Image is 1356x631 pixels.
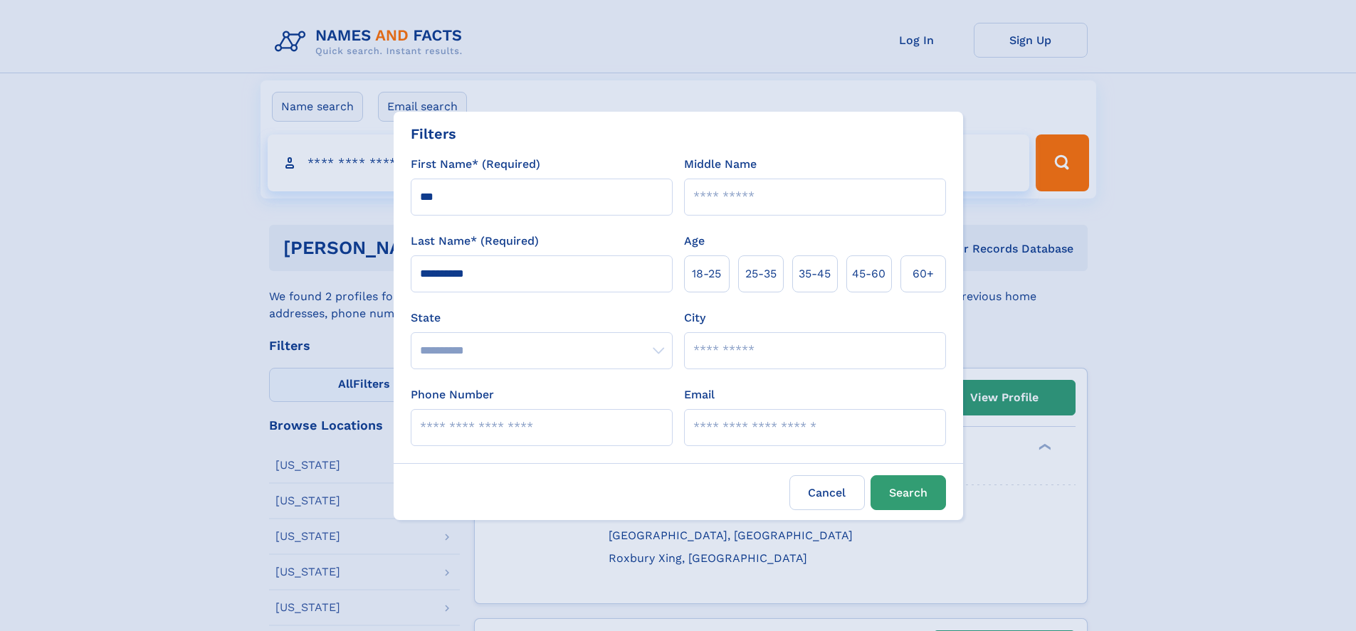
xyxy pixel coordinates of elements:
[411,309,673,327] label: State
[684,386,715,403] label: Email
[692,265,721,282] span: 18‑25
[684,233,705,250] label: Age
[411,156,540,173] label: First Name* (Required)
[789,475,865,510] label: Cancel
[745,265,777,282] span: 25‑35
[913,265,934,282] span: 60+
[852,265,885,282] span: 45‑60
[799,265,831,282] span: 35‑45
[411,123,456,144] div: Filters
[684,156,757,173] label: Middle Name
[871,475,946,510] button: Search
[411,233,539,250] label: Last Name* (Required)
[684,309,705,327] label: City
[411,386,494,403] label: Phone Number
